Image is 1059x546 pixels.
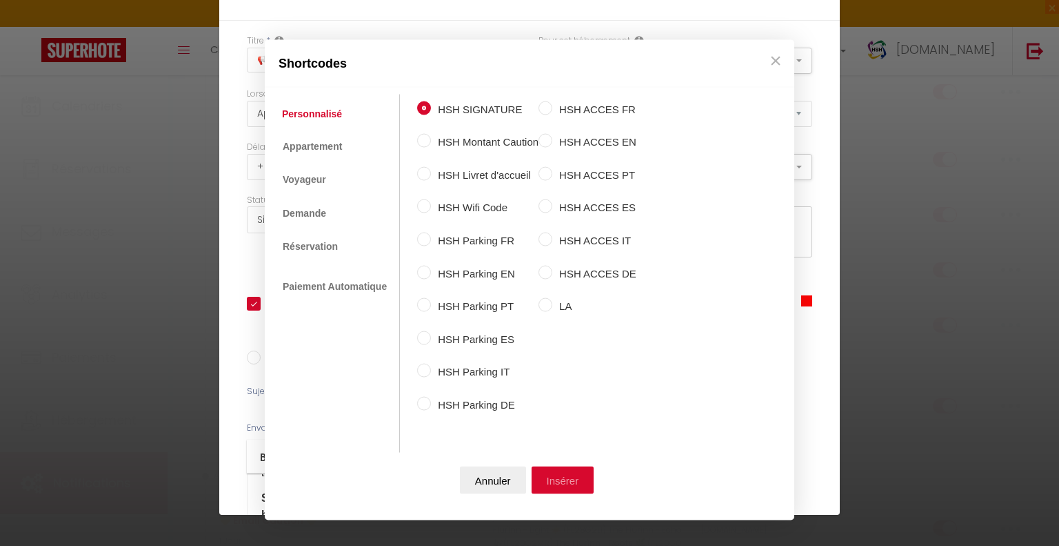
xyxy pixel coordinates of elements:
a: Appartement [275,133,350,159]
label: HSH Parking ES [431,331,538,347]
label: HSH ACCES EN [552,134,636,150]
label: HSH SIGNATURE [431,101,538,117]
label: HSH ACCES ES [552,199,636,216]
label: HSH ACCES IT [552,233,636,249]
label: HSH Parking IT [431,364,538,380]
label: HSH Livret d'accueil [431,166,538,183]
label: HSH Parking DE [431,396,538,413]
label: LA [552,298,636,315]
label: HSH ACCES PT [552,166,636,183]
label: HSH Montant Caution [431,134,538,150]
label: HSH Parking PT [431,298,538,315]
a: Personnalisé [275,101,349,126]
a: Paiement Automatique [275,273,394,300]
label: HSH ACCES FR [552,101,636,117]
label: HSH Parking FR [431,233,538,249]
button: Close [765,46,786,74]
label: HSH Wifi Code [431,199,538,216]
a: Voyageur [275,166,334,193]
div: Shortcodes [265,39,794,87]
a: Demande [275,199,334,226]
label: HSH Parking EN [431,265,538,282]
button: Annuler [460,467,526,494]
button: Insérer [532,467,594,494]
label: HSH ACCES DE [552,265,636,282]
a: Réservation [275,233,345,260]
